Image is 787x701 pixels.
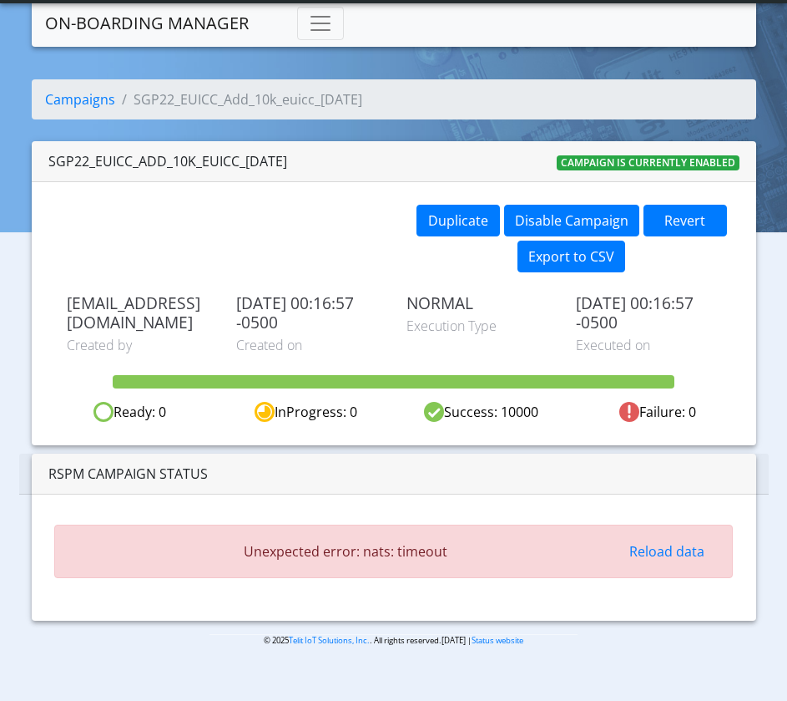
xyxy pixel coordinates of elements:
[406,316,551,336] span: Execution Type
[48,151,287,171] div: SGP22_EUICC_Add_10k_euicc_[DATE]
[45,90,115,109] a: Campaigns
[619,402,639,422] img: fail.svg
[67,293,211,332] span: [EMAIL_ADDRESS][DOMAIN_NAME]
[209,634,578,647] p: © 2025 . All rights reserved.[DATE] |
[406,293,551,312] span: NORMAL
[394,402,570,423] div: Success: 10000
[93,402,114,422] img: ready.svg
[297,7,344,40] button: Toggle navigation
[424,402,444,422] img: success.svg
[115,89,362,109] li: SGP22_EUICC_Add_10k_euicc_[DATE]
[32,79,756,133] nav: breadcrumb
[236,293,381,332] span: [DATE] 00:16:57 -0500
[472,635,523,646] a: Status website
[236,335,381,355] span: Created on
[48,465,208,483] span: RSPM Campaign Status
[45,7,249,40] a: On-Boarding Manager
[67,335,211,355] span: Created by
[569,402,745,423] div: Failure: 0
[289,635,370,646] a: Telit IoT Solutions, Inc.
[416,205,500,236] button: Duplicate
[72,541,619,561] span: Unexpected error: nats: timeout
[255,402,275,422] img: in-progress.svg
[576,293,720,332] span: [DATE] 00:16:57 -0500
[517,241,625,272] button: Export to CSV
[576,335,720,355] span: Executed on
[218,402,394,423] div: InProgress: 0
[557,155,739,170] span: Campaign is currently enabled
[504,205,639,236] button: Disable Campaign
[643,205,727,236] button: Revert
[618,536,715,567] button: Reload data
[42,402,218,423] div: Ready: 0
